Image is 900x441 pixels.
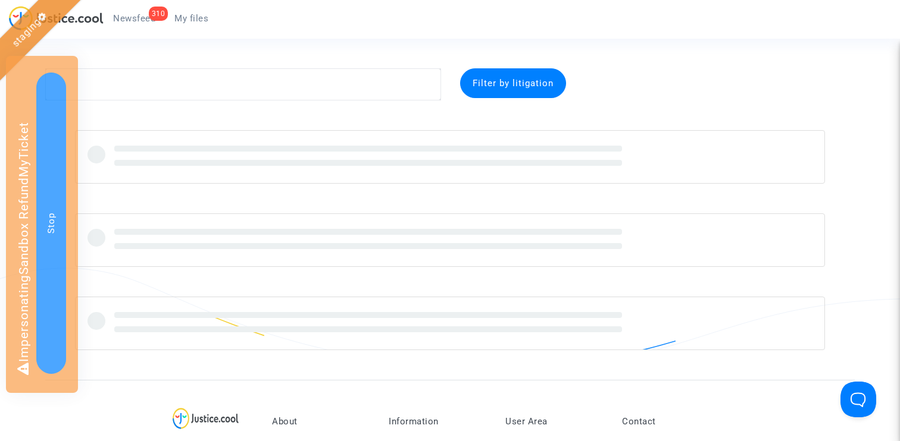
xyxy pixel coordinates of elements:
[473,78,554,89] span: Filter by litigation
[10,16,43,49] a: staging
[149,7,168,21] div: 310
[6,56,78,393] div: Impersonating
[840,382,876,417] iframe: Help Scout Beacon - Open
[165,10,218,27] a: My files
[113,13,155,24] span: Newsfeed
[173,408,239,429] img: logo-lg.svg
[505,416,604,427] p: User Area
[9,6,104,30] img: jc-logo.svg
[622,416,721,427] p: Contact
[174,13,208,24] span: My files
[389,416,487,427] p: Information
[36,73,66,374] button: Stop
[104,10,165,27] a: 310Newsfeed
[46,213,57,234] span: Stop
[272,416,371,427] p: About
